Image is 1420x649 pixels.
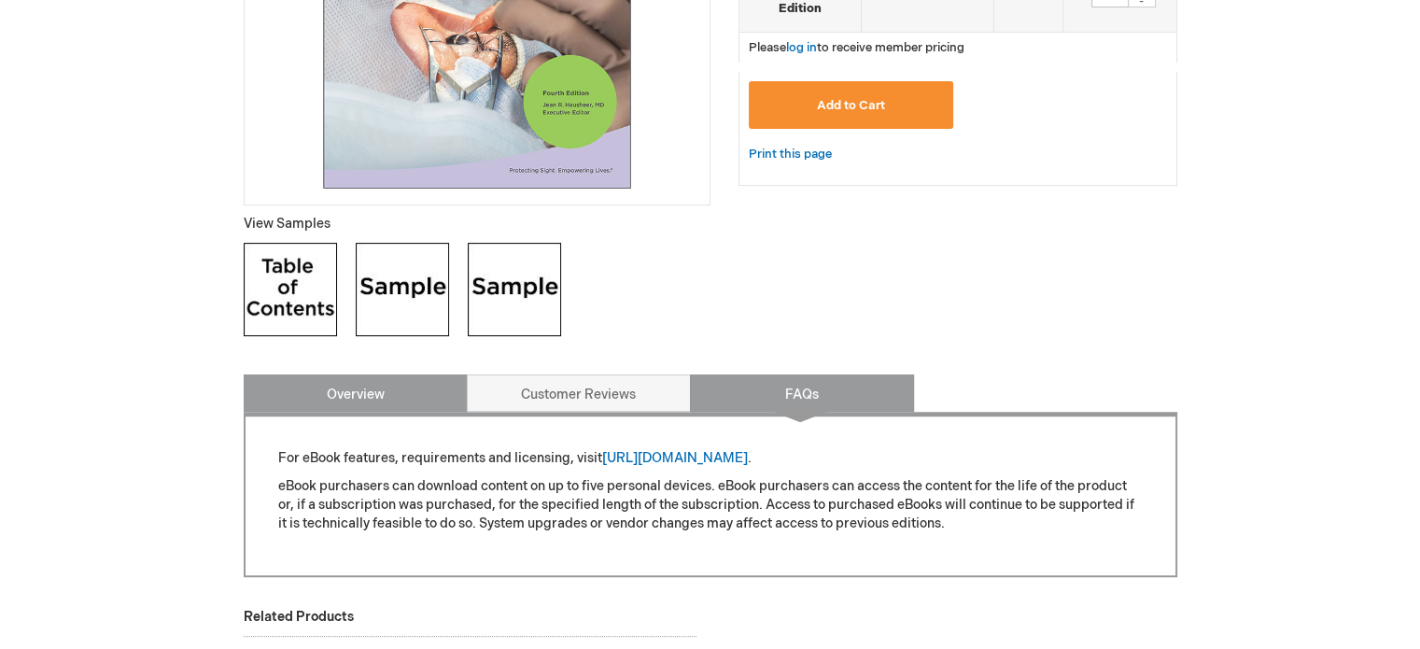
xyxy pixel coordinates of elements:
[467,374,691,412] a: Customer Reviews
[749,143,832,166] a: Print this page
[244,215,710,233] p: View Samples
[786,40,817,55] a: log in
[468,243,561,336] img: Click to view
[278,477,1143,533] p: eBook purchasers can download content on up to five personal devices. eBook purchasers can access...
[817,98,885,113] span: Add to Cart
[278,449,1143,468] p: For eBook features, requirements and licensing, visit .
[244,609,354,625] strong: Related Products
[749,40,964,55] span: Please to receive member pricing
[244,374,468,412] a: Overview
[602,450,748,466] a: [URL][DOMAIN_NAME]
[690,374,914,412] a: FAQs
[749,81,954,129] button: Add to Cart
[244,243,337,336] img: Click to view
[356,243,449,336] img: Click to view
